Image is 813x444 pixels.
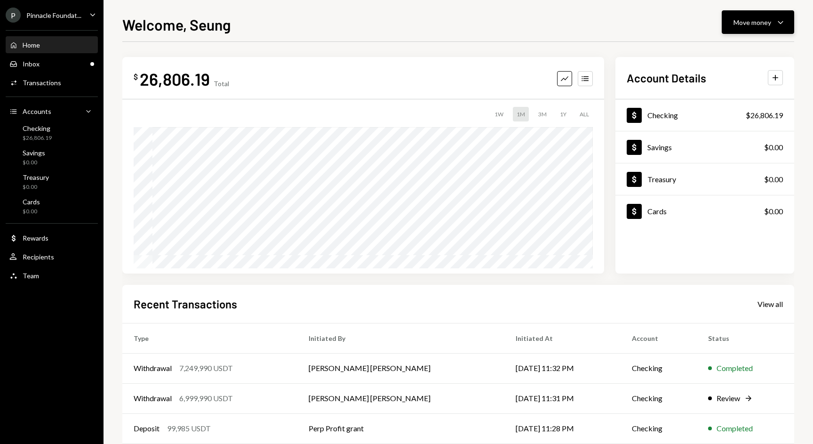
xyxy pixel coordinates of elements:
[297,413,505,444] td: Perp Profit grant
[179,393,233,404] div: 6,999,990 USDT
[6,146,98,169] a: Savings$0.00
[757,299,783,309] a: View all
[6,229,98,246] a: Rewards
[717,393,740,404] div: Review
[621,383,697,413] td: Checking
[647,175,676,184] div: Treasury
[504,413,621,444] td: [DATE] 11:28 PM
[534,107,550,121] div: 3M
[23,60,40,68] div: Inbox
[621,323,697,353] th: Account
[179,363,233,374] div: 7,249,990 USDT
[6,8,21,23] div: P
[621,413,697,444] td: Checking
[134,393,172,404] div: Withdrawal
[23,79,61,87] div: Transactions
[6,195,98,218] a: Cards$0.00
[615,195,794,227] a: Cards$0.00
[23,149,45,157] div: Savings
[621,353,697,383] td: Checking
[23,183,49,191] div: $0.00
[297,383,505,413] td: [PERSON_NAME] [PERSON_NAME]
[733,17,771,27] div: Move money
[122,15,231,34] h1: Welcome, Seung
[26,11,81,19] div: Pinnacle Foundat...
[697,323,794,353] th: Status
[140,68,210,89] div: 26,806.19
[504,383,621,413] td: [DATE] 11:31 PM
[134,72,138,81] div: $
[134,423,159,434] div: Deposit
[134,363,172,374] div: Withdrawal
[23,159,45,167] div: $0.00
[23,198,40,206] div: Cards
[23,208,40,216] div: $0.00
[6,36,98,53] a: Home
[504,323,621,353] th: Initiated At
[23,272,39,280] div: Team
[6,248,98,265] a: Recipients
[757,299,783,309] div: View all
[134,296,237,312] h2: Recent Transactions
[717,423,753,434] div: Completed
[122,323,297,353] th: Type
[6,74,98,91] a: Transactions
[764,206,783,217] div: $0.00
[556,107,570,121] div: 1Y
[647,207,667,216] div: Cards
[513,107,529,121] div: 1M
[23,124,52,132] div: Checking
[297,353,505,383] td: [PERSON_NAME] [PERSON_NAME]
[23,234,48,242] div: Rewards
[6,121,98,144] a: Checking$26,806.19
[23,173,49,181] div: Treasury
[764,174,783,185] div: $0.00
[6,267,98,284] a: Team
[746,110,783,121] div: $26,806.19
[6,103,98,120] a: Accounts
[647,143,672,152] div: Savings
[214,80,229,88] div: Total
[717,363,753,374] div: Completed
[764,142,783,153] div: $0.00
[615,131,794,163] a: Savings$0.00
[504,353,621,383] td: [DATE] 11:32 PM
[722,10,794,34] button: Move money
[23,41,40,49] div: Home
[23,253,54,261] div: Recipients
[576,107,593,121] div: ALL
[6,170,98,193] a: Treasury$0.00
[647,111,678,120] div: Checking
[615,99,794,131] a: Checking$26,806.19
[23,134,52,142] div: $26,806.19
[627,70,706,86] h2: Account Details
[297,323,505,353] th: Initiated By
[615,163,794,195] a: Treasury$0.00
[6,55,98,72] a: Inbox
[23,107,51,115] div: Accounts
[167,423,211,434] div: 99,985 USDT
[491,107,507,121] div: 1W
